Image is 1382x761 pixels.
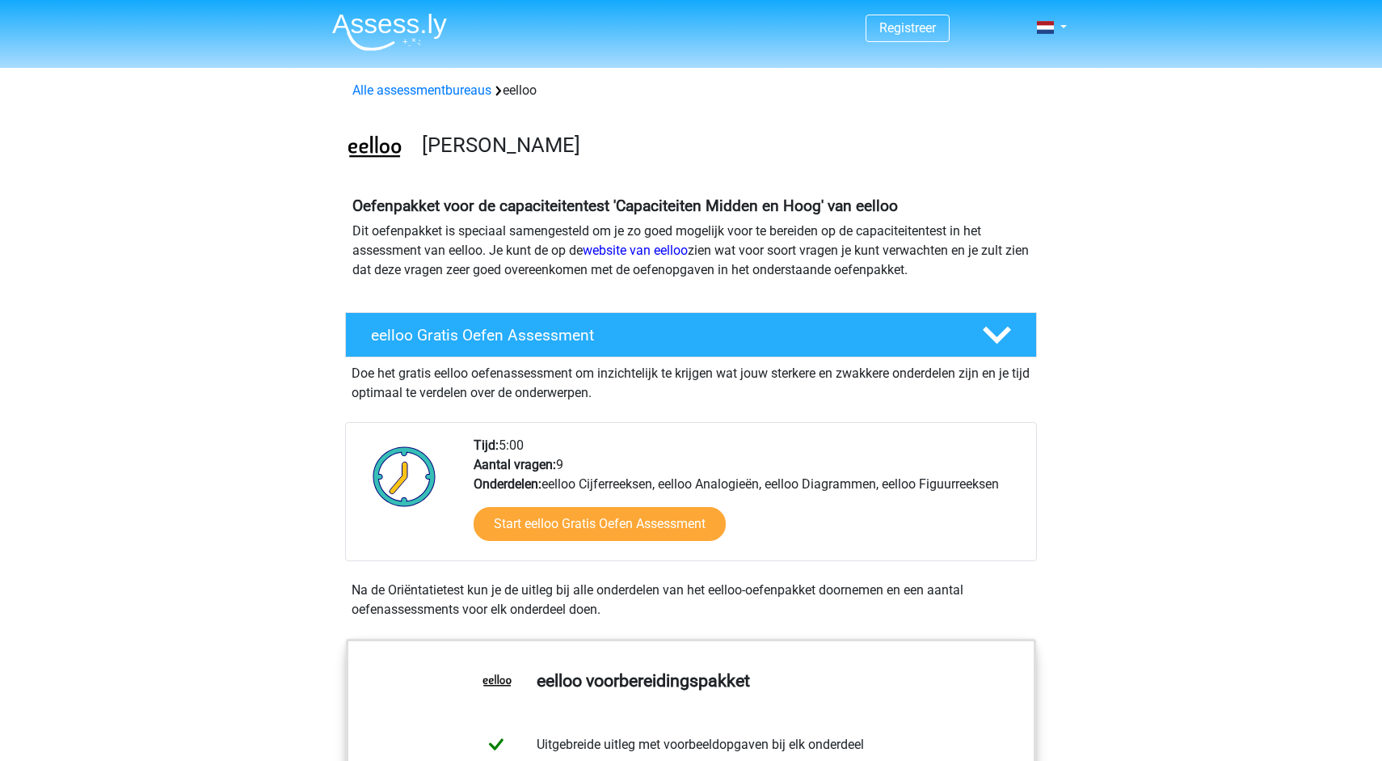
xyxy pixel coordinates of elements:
[474,438,499,453] b: Tijd:
[352,82,491,98] a: Alle assessmentbureaus
[352,222,1030,280] p: Dit oefenpakket is speciaal samengesteld om je zo goed mogelijk voor te bereiden op de capaciteit...
[879,20,936,36] a: Registreer
[332,13,447,51] img: Assessly
[583,243,688,258] a: website van eelloo
[345,357,1037,403] div: Doe het gratis eelloo oefenassessment om inzichtelijk te krijgen wat jouw sterkere en zwakkere on...
[364,436,445,517] img: Klok
[345,581,1037,619] div: Na de Oriëntatietest kun je de uitleg bij alle onderdelen van het eelloo-oefenpakket doornemen en...
[352,197,898,215] b: Oefenpakket voor de capaciteitentest 'Capaciteiten Midden en Hoog' van eelloo
[422,133,1024,158] h3: [PERSON_NAME]
[461,436,1035,560] div: 5:00 9 eelloo Cijferreeksen, eelloo Analogieën, eelloo Diagrammen, eelloo Figuurreeksen
[339,312,1043,357] a: eelloo Gratis Oefen Assessment
[474,476,541,492] b: Onderdelen:
[371,326,956,345] h4: eelloo Gratis Oefen Assessment
[346,81,1036,100] div: eelloo
[474,457,556,472] b: Aantal vragen:
[346,120,403,177] img: eelloo.png
[474,507,726,541] a: Start eelloo Gratis Oefen Assessment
